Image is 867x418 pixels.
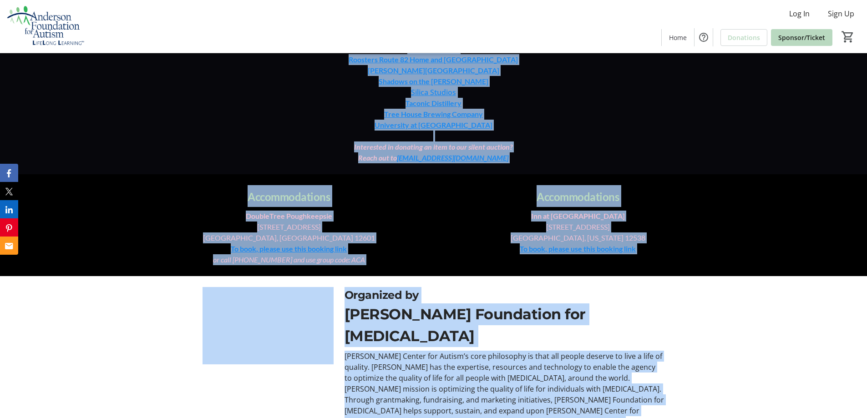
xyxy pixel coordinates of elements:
em: or call [PHONE_NUMBER] and use group code: ACA [213,255,365,264]
strong: Inn at [GEOGRAPHIC_DATA] [531,212,625,220]
a: To book, please use this booking link [520,244,636,253]
span: Home [669,33,687,42]
a: Shadows on the [PERSON_NAME] [379,77,488,86]
a: [EMAIL_ADDRESS][DOMAIN_NAME] [397,153,508,162]
button: Log In [782,6,817,21]
div: [PERSON_NAME] Foundation for [MEDICAL_DATA] [345,303,664,347]
span: Sponsor/Ticket [778,33,825,42]
strong: DoubleTree Poughkeepsie [246,212,332,220]
span: Sign Up [828,8,854,19]
a: University at [GEOGRAPHIC_DATA] [375,121,492,129]
em: Interested in donating an item to our silent auction? [354,142,512,151]
a: Taconic Distillery [406,99,461,107]
a: Tree House Brewing Company [384,110,483,118]
span: [STREET_ADDRESS] [257,222,321,231]
a: Donations [720,29,767,46]
span: [STREET_ADDRESS] [546,222,610,231]
a: To book, please use this booking link [231,244,347,253]
div: Organized by [345,287,664,303]
button: Sign Up [821,6,862,21]
a: [PERSON_NAME][GEOGRAPHIC_DATA] [368,66,499,75]
img: Anderson Foundation for Autism 's Logo [5,4,86,49]
span: Log In [789,8,810,19]
a: Sponsor/Ticket [771,29,832,46]
a: Home [662,29,694,46]
button: Cart [840,29,856,45]
a: Silica Studios [411,87,456,97]
button: Help [695,28,713,46]
a: Roosters Route 82 Home and [GEOGRAPHIC_DATA] [349,55,518,64]
span: [GEOGRAPHIC_DATA], [GEOGRAPHIC_DATA] 12601 [203,233,375,242]
em: Reach out to [358,153,508,162]
span: Accommodations [537,190,619,203]
img: Anderson Foundation for Autism logo [203,287,333,361]
span: [GEOGRAPHIC_DATA], [US_STATE] 12538 [511,233,645,242]
span: Donations [728,33,760,42]
span: Accommodations [248,190,330,203]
